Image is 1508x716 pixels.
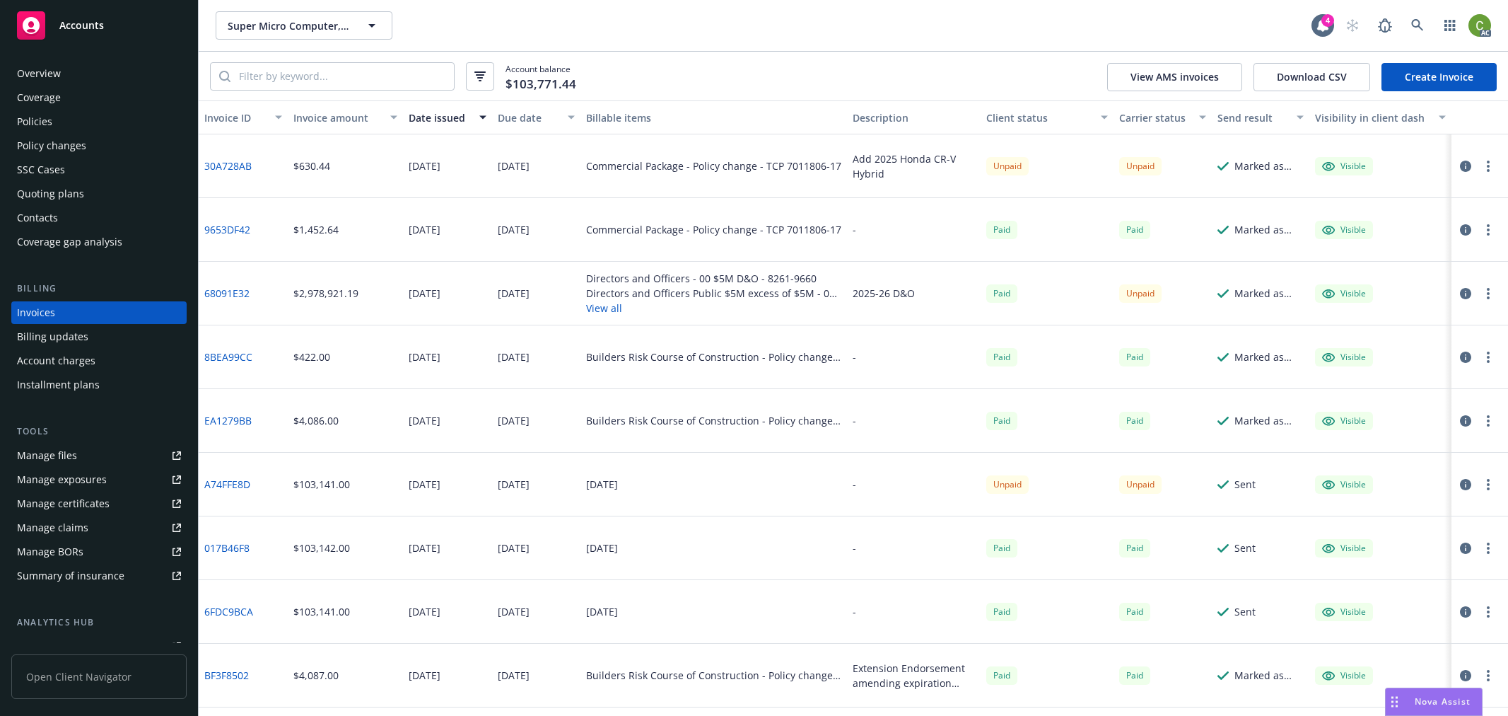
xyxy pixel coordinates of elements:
[204,541,250,555] a: 017B46F8
[11,425,187,439] div: Tools
[204,477,250,492] a: A74FFE8D
[580,100,847,134] button: Billable items
[11,350,187,372] a: Account charges
[986,284,1017,302] div: Paid
[1403,11,1432,40] a: Search
[986,221,1017,238] div: Paid
[1119,348,1150,366] span: Paid
[409,477,440,492] div: [DATE]
[204,604,253,619] a: 6FDC9BCA
[17,134,86,157] div: Policy changes
[498,286,530,301] div: [DATE]
[1371,11,1399,40] a: Report a Bug
[986,603,1017,620] div: Paid
[853,110,975,125] div: Description
[1217,110,1288,125] div: Send result
[204,158,252,173] a: 30A728AB
[204,222,250,237] a: 9653DF42
[498,604,530,619] div: [DATE]
[409,110,471,125] div: Date issued
[11,325,187,348] a: Billing updates
[505,75,576,93] span: $103,771.44
[498,158,530,173] div: [DATE]
[11,468,187,491] a: Manage exposures
[1119,284,1162,302] div: Unpaid
[1322,415,1366,427] div: Visible
[853,350,856,364] div: -
[1212,100,1309,134] button: Send result
[986,666,1017,684] div: Paid
[1322,287,1366,300] div: Visible
[204,286,250,301] a: 68091E32
[17,325,88,348] div: Billing updates
[17,158,65,181] div: SSC Cases
[11,565,187,587] a: Summary of insurance
[11,183,187,205] a: Quoting plans
[986,157,1029,175] div: Unpaid
[293,286,358,301] div: $2,978,921.19
[409,668,440,683] div: [DATE]
[586,541,618,555] div: [DATE]
[219,71,230,82] svg: Search
[986,539,1017,557] div: Paid
[17,207,58,229] div: Contacts
[11,62,187,85] a: Overview
[17,110,52,133] div: Policies
[1468,14,1491,37] img: photo
[1309,100,1451,134] button: Visibility in client dash
[293,110,382,125] div: Invoice amount
[1322,542,1366,555] div: Visible
[230,63,454,90] input: Filter by keyword...
[853,151,975,181] div: Add 2025 Honda CR-V Hybrid
[288,100,403,134] button: Invoice amount
[11,616,187,630] div: Analytics hub
[17,516,88,539] div: Manage claims
[1234,477,1256,492] div: Sent
[11,134,187,157] a: Policy changes
[1234,286,1304,301] div: Marked as sent
[586,158,841,173] div: Commercial Package - Policy change - TCP 7011806-17
[199,100,288,134] button: Invoice ID
[11,110,187,133] a: Policies
[59,20,104,31] span: Accounts
[403,100,492,134] button: Date issued
[586,110,841,125] div: Billable items
[498,477,530,492] div: [DATE]
[586,604,618,619] div: [DATE]
[1119,110,1190,125] div: Carrier status
[853,541,856,555] div: -
[11,374,187,396] a: Installment plans
[17,635,134,658] div: Loss summary generator
[986,412,1017,429] div: Paid
[1322,351,1366,364] div: Visible
[1234,158,1304,173] div: Marked as sent
[11,516,187,539] a: Manage claims
[586,222,841,237] div: Commercial Package - Policy change - TCP 7011806-17
[17,565,124,587] div: Summary of insurance
[11,635,187,658] a: Loss summary generator
[204,350,252,364] a: 8BEA99CC
[1385,688,1483,716] button: Nova Assist
[409,286,440,301] div: [DATE]
[1119,539,1150,557] div: Paid
[586,413,841,428] div: Builders Risk Course of Construction - Policy change - IM011VJ24
[17,374,100,396] div: Installment plans
[498,350,530,364] div: [DATE]
[1119,666,1150,684] span: Paid
[986,348,1017,366] div: Paid
[17,444,77,467] div: Manage files
[11,86,187,109] a: Coverage
[981,100,1114,134] button: Client status
[293,350,330,364] div: $422.00
[1234,350,1304,364] div: Marked as sent
[17,86,61,109] div: Coverage
[586,477,618,492] div: [DATE]
[293,222,339,237] div: $1,452.64
[17,301,55,324] div: Invoices
[1114,100,1211,134] button: Carrier status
